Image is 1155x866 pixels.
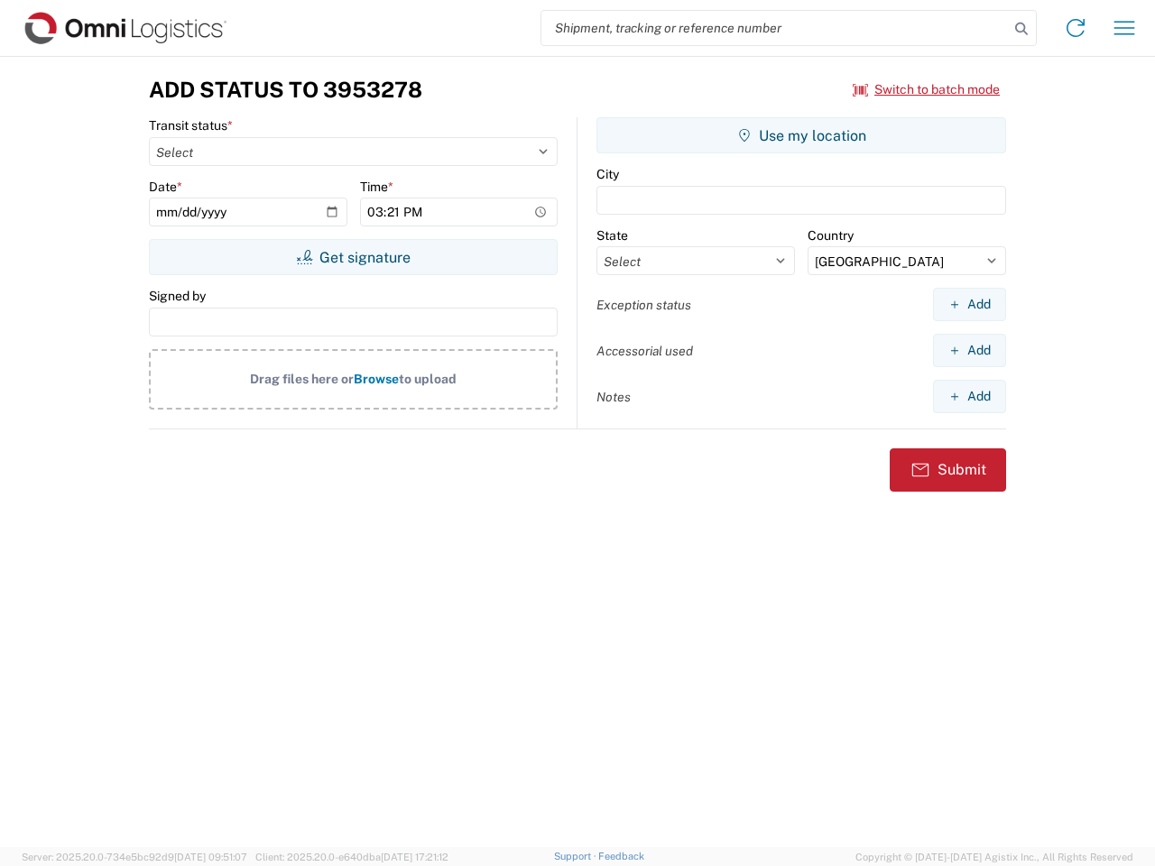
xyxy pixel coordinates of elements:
button: Add [933,380,1006,413]
label: Accessorial used [596,343,693,359]
span: Server: 2025.20.0-734e5bc92d9 [22,852,247,862]
button: Get signature [149,239,558,275]
label: Exception status [596,297,691,313]
span: to upload [399,372,457,386]
button: Use my location [596,117,1006,153]
a: Support [554,851,599,861]
h3: Add Status to 3953278 [149,77,422,103]
button: Add [933,334,1006,367]
label: City [596,166,619,182]
span: Client: 2025.20.0-e640dba [255,852,448,862]
label: Date [149,179,182,195]
input: Shipment, tracking or reference number [541,11,1009,45]
span: [DATE] 09:51:07 [174,852,247,862]
label: Time [360,179,393,195]
label: Transit status [149,117,233,134]
button: Submit [890,448,1006,492]
span: Browse [354,372,399,386]
label: Notes [596,389,631,405]
span: Drag files here or [250,372,354,386]
label: Signed by [149,288,206,304]
a: Feedback [598,851,644,861]
button: Add [933,288,1006,321]
span: Copyright © [DATE]-[DATE] Agistix Inc., All Rights Reserved [855,849,1133,865]
label: State [596,227,628,244]
label: Country [808,227,854,244]
button: Switch to batch mode [853,75,1000,105]
span: [DATE] 17:21:12 [381,852,448,862]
